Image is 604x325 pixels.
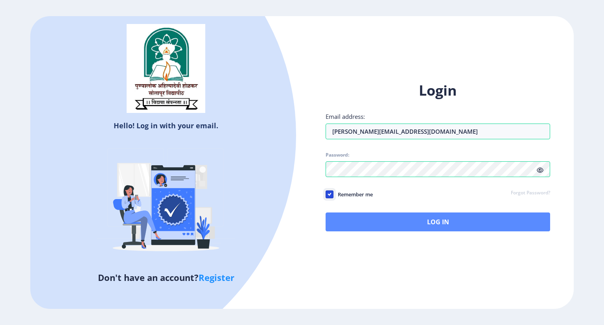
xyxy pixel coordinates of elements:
[326,81,550,100] h1: Login
[326,124,550,139] input: Email address
[127,24,205,113] img: sulogo.png
[511,190,550,197] a: Forgot Password?
[326,152,349,158] label: Password:
[333,190,373,199] span: Remember me
[326,212,550,231] button: Log In
[199,271,234,283] a: Register
[97,133,235,271] img: Verified-rafiki.svg
[36,271,296,284] h5: Don't have an account?
[326,113,365,120] label: Email address:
